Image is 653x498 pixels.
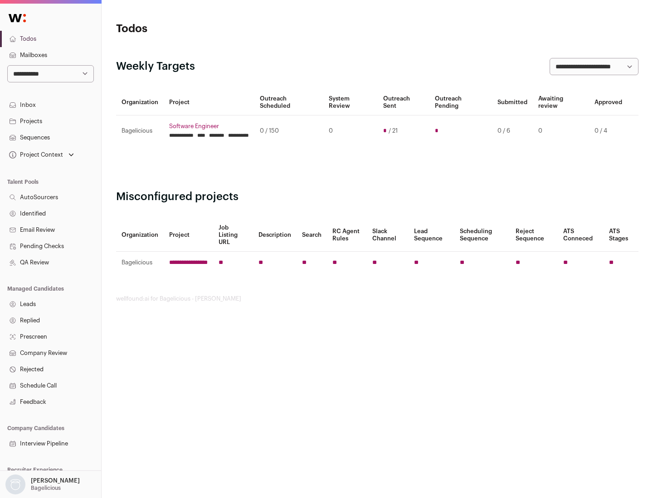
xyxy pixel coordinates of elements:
img: nopic.png [5,474,25,494]
h1: Todos [116,22,290,36]
button: Open dropdown [7,148,76,161]
th: Job Listing URL [213,219,253,252]
th: Approved [589,90,628,115]
td: 0 / 6 [492,115,533,147]
h2: Weekly Targets [116,59,195,74]
th: Outreach Pending [429,90,492,115]
th: Outreach Scheduled [254,90,323,115]
th: Organization [116,219,164,252]
th: Scheduling Sequence [454,219,510,252]
button: Open dropdown [4,474,82,494]
p: Bagelicious [31,484,61,492]
td: Bagelicious [116,115,164,147]
th: RC Agent Rules [327,219,366,252]
th: Project [164,90,254,115]
th: Reject Sequence [510,219,558,252]
td: 0 / 4 [589,115,628,147]
div: Project Context [7,151,63,158]
footer: wellfound:ai for Bagelicious - [PERSON_NAME] [116,295,638,302]
th: Outreach Sent [378,90,430,115]
th: Search [297,219,327,252]
p: [PERSON_NAME] [31,477,80,484]
th: ATS Stages [604,219,638,252]
th: Slack Channel [367,219,409,252]
td: 0 / 150 [254,115,323,147]
td: 0 [323,115,377,147]
th: System Review [323,90,377,115]
h2: Misconfigured projects [116,190,638,204]
th: ATS Conneced [558,219,603,252]
img: Wellfound [4,9,31,27]
th: Project [164,219,213,252]
th: Lead Sequence [409,219,454,252]
th: Awaiting review [533,90,589,115]
td: Bagelicious [116,252,164,274]
th: Description [253,219,297,252]
a: Software Engineer [169,123,249,130]
span: / 21 [389,127,398,134]
th: Organization [116,90,164,115]
th: Submitted [492,90,533,115]
td: 0 [533,115,589,147]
